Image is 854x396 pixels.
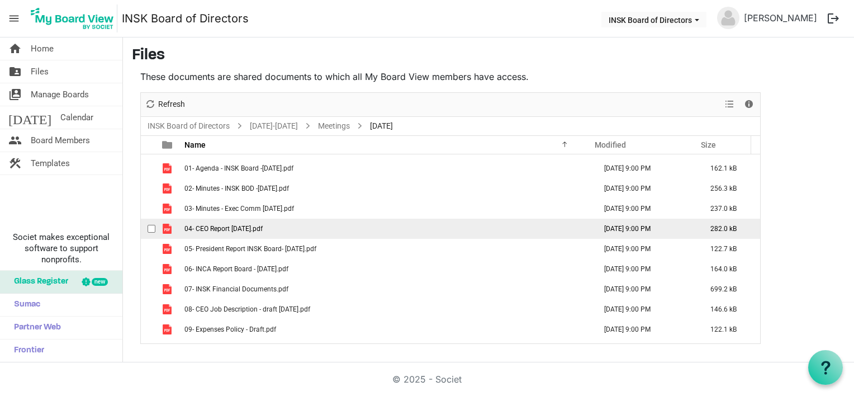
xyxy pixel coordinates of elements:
td: November 15, 2024 9:00 PM column header Modified [592,199,699,219]
div: Details [739,93,758,116]
td: is template cell column header type [155,299,181,319]
button: logout [822,7,845,30]
td: November 15, 2024 9:00 PM column header Modified [592,319,699,340]
td: checkbox [141,319,155,340]
span: Glass Register [8,271,68,293]
td: 256.3 kB is template cell column header Size [699,178,760,199]
td: 02- Minutes - INSK BOD -22 Sept 2024.pdf is template cell column header Name [181,178,592,199]
span: 07- INSK Financial Documents.pdf [184,285,288,293]
span: 04- CEO Report [DATE].pdf [184,225,263,233]
td: checkbox [141,299,155,319]
a: Meetings [316,119,352,133]
button: Details [742,97,757,111]
span: 06- INCA Report Board - [DATE].pdf [184,265,288,273]
div: new [92,278,108,286]
button: INSK Board of Directors dropdownbutton [601,12,706,27]
td: 122.7 kB is template cell column header Size [699,239,760,259]
span: construction [8,152,22,175]
td: is template cell column header type [155,259,181,279]
span: people [8,129,22,152]
td: November 15, 2024 9:00 PM column header Modified [592,279,699,299]
span: Refresh [157,97,186,111]
td: 09- Expenses Policy - Draft.pdf is template cell column header Name [181,319,592,340]
span: Name [184,140,206,149]
td: November 15, 2024 9:00 PM column header Modified [592,178,699,199]
a: INSK Board of Directors [145,119,232,133]
a: [DATE]-[DATE] [248,119,300,133]
td: 699.2 kB is template cell column header Size [699,279,760,299]
span: Partner Web [8,317,61,339]
td: November 15, 2024 9:00 PM column header Modified [592,158,699,178]
td: checkbox [141,219,155,239]
span: 02- Minutes - INSK BOD -[DATE].pdf [184,185,289,192]
div: Refresh [141,93,189,116]
td: 92.3 kB is template cell column header Size [699,340,760,360]
span: Frontier [8,340,44,362]
span: 01- Agenda - INSK Board -[DATE].pdf [184,164,293,172]
a: © 2025 - Societ [392,374,462,385]
td: checkbox [141,158,155,178]
td: 08- CEO Job Description - draft 9-22-24.pdf is template cell column header Name [181,299,592,319]
td: checkbox [141,259,155,279]
td: 164.0 kB is template cell column header Size [699,259,760,279]
td: is template cell column header type [155,279,181,299]
td: 07- INSK Financial Documents.pdf is template cell column header Name [181,279,592,299]
td: checkbox [141,279,155,299]
span: [DATE] [368,119,395,133]
td: November 15, 2024 9:00 PM column header Modified [592,299,699,319]
td: is template cell column header type [155,239,181,259]
td: is template cell column header type [155,219,181,239]
td: 03- Minutes - Exec Comm 25 Oct 2024.pdf is template cell column header Name [181,199,592,219]
td: 122.1 kB is template cell column header Size [699,319,760,340]
span: home [8,37,22,60]
td: is template cell column header type [155,158,181,178]
td: 05- President Report INSK Board- 16 Nov 2024.pdf is template cell column header Name [181,239,592,259]
td: checkbox [141,239,155,259]
button: View dropdownbutton [723,97,736,111]
span: Home [31,37,54,60]
span: Calendar [60,106,93,129]
span: Files [31,60,49,83]
td: November 15, 2024 9:00 PM column header Modified [592,219,699,239]
td: checkbox [141,178,155,199]
span: Board Members [31,129,90,152]
span: [DATE] [8,106,51,129]
td: checkbox [141,340,155,360]
td: 10- Expenses Policy - Clarification.pdf is template cell column header Name [181,340,592,360]
span: Manage Boards [31,83,89,106]
td: is template cell column header type [155,199,181,219]
span: Sumac [8,294,40,316]
p: These documents are shared documents to which all My Board View members have access. [140,70,761,83]
td: is template cell column header type [155,319,181,340]
span: 05- President Report INSK Board- [DATE].pdf [184,245,316,253]
td: 162.1 kB is template cell column header Size [699,158,760,178]
td: November 15, 2024 9:00 PM column header Modified [592,259,699,279]
td: 146.6 kB is template cell column header Size [699,299,760,319]
span: 09- Expenses Policy - Draft.pdf [184,326,276,333]
td: 282.0 kB is template cell column header Size [699,219,760,239]
td: 01- Agenda - INSK Board -16 Nov 2024.pdf is template cell column header Name [181,158,592,178]
span: folder_shared [8,60,22,83]
td: 06- INCA Report Board - 16 Nov 2024.pdf is template cell column header Name [181,259,592,279]
a: INSK Board of Directors [122,7,249,30]
a: [PERSON_NAME] [739,7,822,29]
td: November 15, 2024 9:00 PM column header Modified [592,340,699,360]
span: Modified [595,140,626,149]
span: menu [3,8,25,29]
img: My Board View Logo [27,4,117,32]
td: 04- CEO Report Nov 2024.pdf is template cell column header Name [181,219,592,239]
span: 08- CEO Job Description - draft [DATE].pdf [184,305,310,313]
img: no-profile-picture.svg [717,7,739,29]
td: November 15, 2024 9:00 PM column header Modified [592,239,699,259]
span: Size [701,140,716,149]
h3: Files [132,46,845,65]
span: Templates [31,152,70,175]
span: 03- Minutes - Exec Comm [DATE].pdf [184,205,294,213]
td: 237.0 kB is template cell column header Size [699,199,760,219]
td: is template cell column header type [155,340,181,360]
button: Refresh [143,97,187,111]
span: switch_account [8,83,22,106]
td: checkbox [141,199,155,219]
a: My Board View Logo [27,4,122,32]
span: Societ makes exceptional software to support nonprofits. [5,232,117,265]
